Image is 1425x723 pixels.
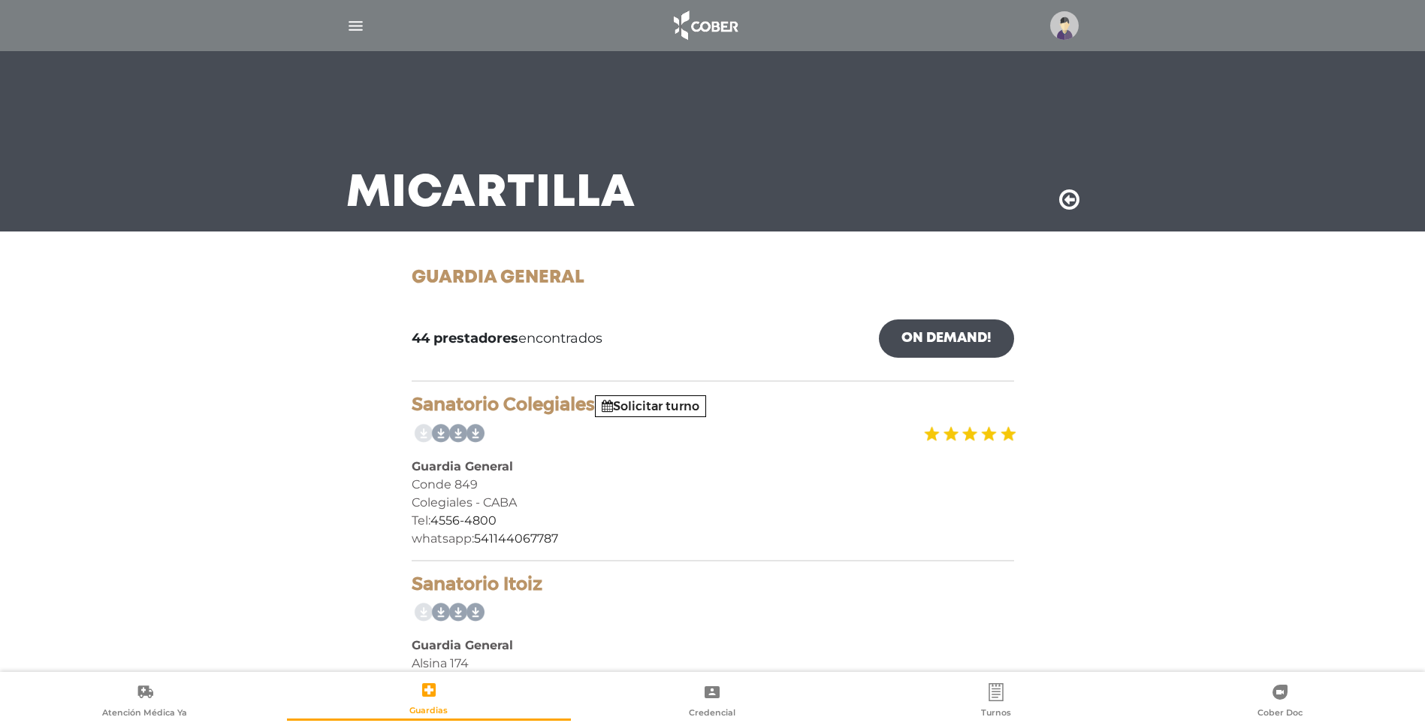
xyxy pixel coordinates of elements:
b: Guardia General [412,459,513,473]
a: Guardias [287,680,571,721]
div: Conde 849 [412,476,1014,494]
span: Turnos [981,707,1011,721]
div: whatsapp: [412,530,1014,548]
b: Guardia General [412,638,513,652]
b: 44 prestadores [412,330,518,346]
span: Atención Médica Ya [102,707,187,721]
a: Credencial [571,682,855,721]
img: estrellas_badge.png [922,417,1016,451]
span: encontrados [412,328,602,349]
div: Tel: [412,512,1014,530]
a: Cober Doc [1138,682,1422,721]
a: Solicitar turno [602,399,699,413]
a: 541144067787 [474,531,558,546]
h4: Sanatorio Colegiales [412,394,1014,416]
h3: Mi Cartilla [346,174,636,213]
span: Cober Doc [1257,707,1303,721]
img: profile-placeholder.svg [1050,11,1079,40]
span: Guardias [409,705,448,718]
img: Cober_menu-lines-white.svg [346,17,365,35]
a: Turnos [854,682,1138,721]
a: On Demand! [879,319,1014,358]
img: logo_cober_home-white.png [666,8,744,44]
a: Atención Médica Ya [3,682,287,721]
div: Colegiales - CABA [412,494,1014,512]
h1: Guardia General [412,268,1014,289]
span: Credencial [689,707,735,721]
div: Alsina 174 [412,655,1014,673]
a: 4556-4800 [430,513,497,528]
h4: Sanatorio Itoiz [412,573,1014,595]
